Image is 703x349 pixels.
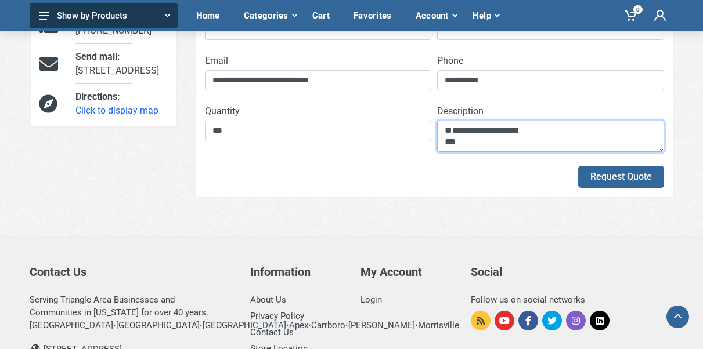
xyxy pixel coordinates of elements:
[250,265,343,279] h5: Information
[30,293,233,332] div: Serving Triangle Area Businesses and Communities in [US_STATE] for over 40 years. [GEOGRAPHIC_DAT...
[250,311,304,321] a: Privacy Policy
[200,320,203,330] strong: ·
[464,3,507,28] div: Help
[360,265,453,279] h5: My Account
[345,3,408,28] div: Favorites
[75,91,120,102] span: Directions:
[360,295,382,305] a: Login
[30,3,178,28] button: Show by Products
[236,3,304,28] div: Categories
[205,104,240,118] label: Quantity
[471,293,674,306] div: Follow us on social networks
[113,320,116,330] strong: ·
[30,265,233,279] h5: Contact Us
[75,51,120,62] span: Send mail:
[437,54,463,68] label: Phone
[408,3,464,28] div: Account
[250,327,294,337] a: Contact Us
[304,3,345,28] div: Cart
[437,104,484,118] label: Description
[578,166,664,188] button: Request Quote
[250,295,286,305] a: About Us
[471,265,674,279] h5: Social
[67,50,176,78] div: [STREET_ADDRESS]
[188,3,236,28] div: Home
[205,54,228,68] label: Email
[75,105,158,116] a: Click to display map
[633,5,643,14] span: 0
